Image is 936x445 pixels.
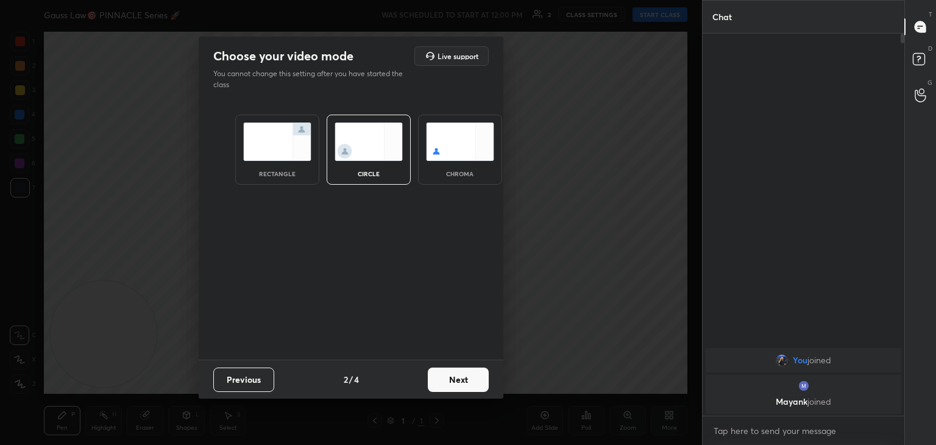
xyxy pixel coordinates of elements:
[213,68,411,90] p: You cannot change this setting after you have started the class
[354,373,359,386] h4: 4
[213,368,274,392] button: Previous
[426,123,494,161] img: chromaScreenIcon.c19ab0a0.svg
[703,346,904,416] div: grid
[243,123,311,161] img: normalScreenIcon.ae25ed63.svg
[776,354,788,366] img: d89acffa0b7b45d28d6908ca2ce42307.jpg
[807,396,831,407] span: joined
[928,44,932,53] p: D
[436,171,484,177] div: chroma
[438,52,478,60] h5: Live support
[929,10,932,19] p: T
[703,1,742,33] p: Chat
[349,373,353,386] h4: /
[927,78,932,87] p: G
[713,397,894,407] p: Mayank
[807,355,831,365] span: joined
[213,48,353,64] h2: Choose your video mode
[344,373,348,386] h4: 2
[793,355,807,365] span: You
[798,380,810,392] img: b8884a13cedf4a41ba7946d42eba4055.49630176_3
[253,171,302,177] div: rectangle
[344,171,393,177] div: circle
[428,368,489,392] button: Next
[335,123,403,161] img: circleScreenIcon.acc0effb.svg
